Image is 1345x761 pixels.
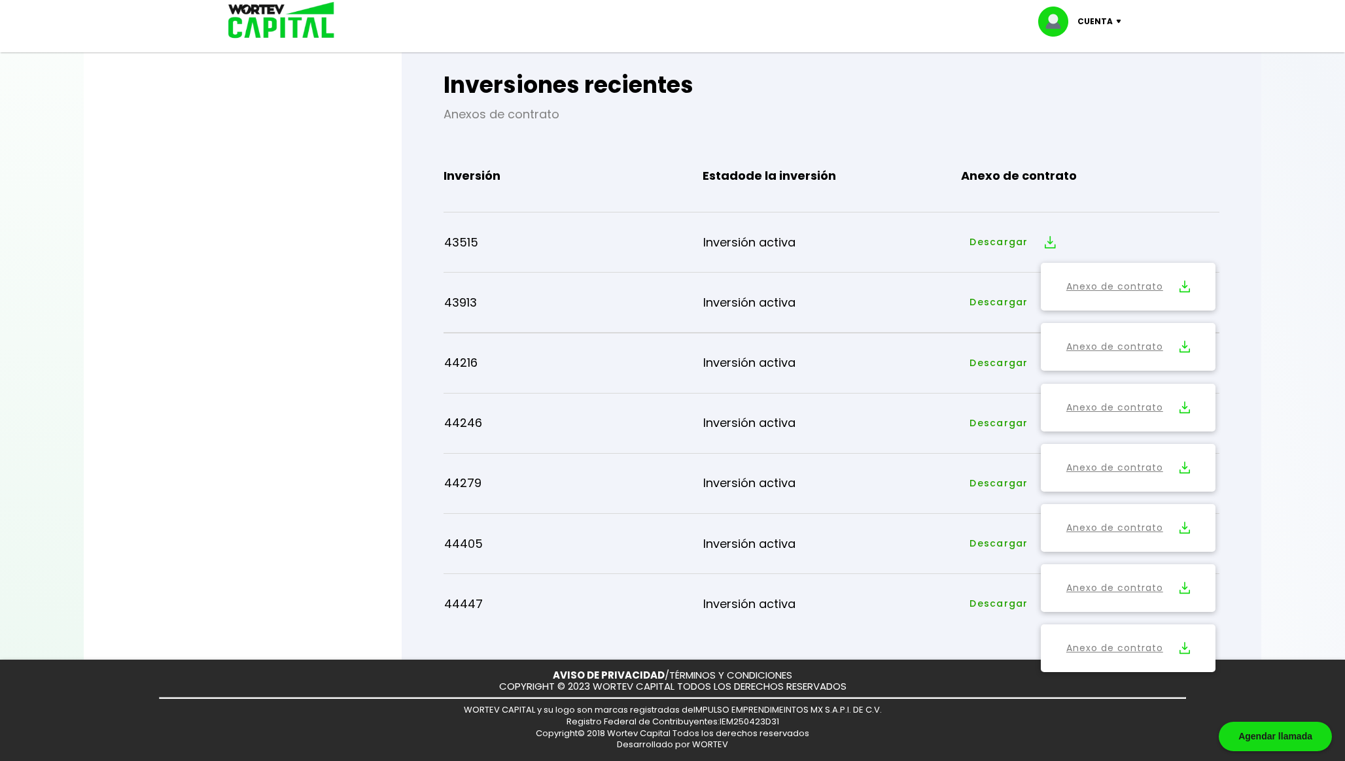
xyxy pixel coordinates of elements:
a: AVISO DE PRIVACIDAD [553,668,665,682]
span: Desarrollado por WORTEV [617,738,728,751]
button: Anexo de contrato [1047,390,1210,426]
button: Descargar [962,288,1062,316]
a: Anexo de contrato [1066,640,1163,656]
p: Inversión activa [703,413,962,433]
a: Anexo de contrato [1066,339,1163,355]
a: Descargar [969,477,1028,490]
div: Agendar llamada [1219,722,1332,751]
h2: Inversiones recientes [444,72,1219,98]
p: 43515 [444,233,703,252]
b: Inversión [444,166,500,186]
a: Anexo de contrato [1066,520,1163,536]
a: Descargar [969,296,1028,309]
p: Cuenta [1077,12,1113,31]
button: Descargar [962,590,1062,618]
a: Descargar [969,416,1028,430]
button: Descargar [962,530,1062,558]
p: Inversión activa [703,473,962,493]
a: Descargar [969,356,1028,370]
b: Estado [703,166,836,186]
p: Inversión activa [703,534,962,554]
span: Registro Federal de Contribuyentes: IEM250423D31 [567,715,779,728]
a: Anexo de contrato [1066,580,1163,596]
p: 43913 [444,293,703,313]
button: Descargar [962,228,1062,256]
button: Descargar [962,409,1062,437]
p: 44405 [444,534,703,554]
button: Anexo de contrato [1047,570,1210,606]
button: Anexo de contrato [1047,450,1210,486]
img: icon-down [1113,20,1130,24]
button: Descargar [962,469,1062,498]
a: Anexos de contrato [444,106,559,122]
span: Copyright© 2018 Wortev Capital Todos los derechos reservados [536,727,809,739]
button: Anexo de contrato [1047,269,1210,305]
p: 44447 [444,594,703,614]
img: descarga [1045,236,1056,248]
p: Inversión activa [703,233,962,252]
a: Descargar [969,537,1028,550]
p: 44279 [444,473,703,493]
a: Descargar [969,597,1028,611]
span: WORTEV CAPITAL y su logo son marcas registradas de IMPULSO EMPRENDIMEINTOS MX S.A.P.I. DE C.V. [464,703,882,716]
p: COPYRIGHT © 2023 WORTEV CAPITAL TODOS LOS DERECHOS RESERVADOS [499,681,847,692]
p: 44246 [444,413,703,433]
b: Anexo de contrato [961,166,1077,186]
button: Anexo de contrato [1047,630,1210,666]
button: Anexo de contrato [1047,510,1210,546]
a: Anexo de contrato [1066,279,1163,295]
p: 44216 [444,353,703,373]
a: Anexo de contrato [1066,460,1163,476]
a: Descargar [969,235,1028,249]
button: Descargar [962,349,1062,377]
a: Anexo de contrato [1066,399,1163,416]
a: TÉRMINOS Y CONDICIONES [669,668,792,682]
p: Inversión activa [703,293,962,313]
button: Anexo de contrato [1047,329,1210,365]
p: Inversión activa [703,353,962,373]
p: Inversión activa [703,594,962,614]
b: de la inversión [746,167,836,184]
p: / [553,670,792,681]
img: profile-image [1038,7,1077,37]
